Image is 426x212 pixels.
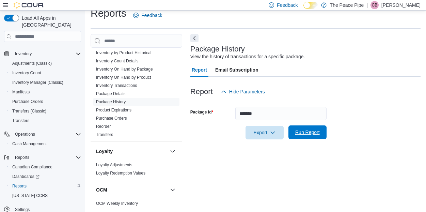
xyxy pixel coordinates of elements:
span: Transfers (Classic) [10,107,81,115]
div: Inventory [91,41,182,141]
h1: Reports [91,6,126,20]
span: Inventory [12,50,81,58]
div: View the history of transactions for a specific package. [190,53,305,60]
a: Inventory Manager (Classic) [10,78,66,87]
span: CB [372,1,378,9]
a: Dashboards [10,172,42,181]
button: Manifests [7,87,84,97]
button: Loyalty [169,147,177,155]
span: Inventory Manager (Classic) [10,78,81,87]
button: Hide Parameters [218,85,268,99]
button: Inventory [1,49,84,59]
a: Purchase Orders [96,116,127,121]
button: Inventory Manager (Classic) [7,78,84,87]
span: Purchase Orders [10,97,81,106]
a: Inventory On Hand by Product [96,75,151,80]
button: Operations [1,130,84,139]
span: Canadian Compliance [10,163,81,171]
button: Inventory [12,50,34,58]
span: Canadian Compliance [12,164,52,170]
span: Email Subscription [215,63,258,77]
button: Transfers (Classic) [7,106,84,116]
span: Dashboards [12,174,40,179]
a: Loyalty Adjustments [96,163,132,167]
p: [PERSON_NAME] [381,1,421,9]
a: Product Expirations [96,108,131,112]
button: Export [246,126,284,139]
span: Cash Management [10,140,81,148]
button: Purchase Orders [7,97,84,106]
button: Reports [1,153,84,162]
span: Load All Apps in [GEOGRAPHIC_DATA] [19,15,81,28]
a: Transfers (Classic) [10,107,49,115]
span: Feedback [141,12,162,19]
a: Transfers [10,117,32,125]
a: Purchase Orders [10,97,46,106]
button: Next [190,34,199,42]
span: Feedback [277,2,298,9]
a: Inventory Transactions [96,83,137,88]
span: Operations [15,132,35,137]
span: Adjustments (Classic) [10,59,81,67]
a: Manifests [10,88,32,96]
a: Inventory by Product Historical [96,50,152,55]
span: Transfers [10,117,81,125]
div: OCM [91,199,182,210]
span: Inventory [15,51,32,57]
h3: OCM [96,186,107,193]
span: Dashboards [10,172,81,181]
span: Reports [10,182,81,190]
a: Reports [10,182,29,190]
a: Feedback [130,9,165,22]
span: Hide Parameters [229,88,265,95]
button: Inventory Count [7,68,84,78]
a: Reorder [96,124,111,129]
label: Package Id [190,109,213,115]
span: [US_STATE] CCRS [12,193,48,198]
h3: Report [190,88,213,96]
div: Chelsea Birnie [370,1,379,9]
h3: Package History [190,45,245,53]
img: Cova [14,2,44,9]
span: Transfers (Classic) [12,108,46,114]
a: Cash Management [10,140,49,148]
a: Inventory Count Details [96,59,139,63]
button: OCM [169,186,177,194]
button: Loyalty [96,148,167,155]
p: | [366,1,368,9]
a: Package History [96,100,126,104]
span: Reports [12,153,81,162]
span: Cash Management [12,141,47,147]
span: Transfers [12,118,29,123]
span: Reports [15,155,29,160]
input: Dark Mode [303,2,318,9]
div: Loyalty [91,161,182,180]
span: Adjustments (Classic) [12,61,52,66]
span: Manifests [12,89,30,95]
button: Transfers [7,116,84,125]
a: Inventory On Hand by Package [96,67,153,72]
span: Inventory Manager (Classic) [12,80,63,85]
span: Operations [12,130,81,138]
button: Reports [12,153,32,162]
button: Reports [7,181,84,191]
span: Purchase Orders [12,99,43,104]
span: Inventory Count [12,70,41,76]
a: OCM Weekly Inventory [96,201,138,206]
span: Manifests [10,88,81,96]
button: Canadian Compliance [7,162,84,172]
a: Loyalty Redemption Values [96,171,145,176]
a: Canadian Compliance [10,163,55,171]
span: Report [192,63,207,77]
span: Reports [12,183,27,189]
button: Run Report [288,125,327,139]
span: Run Report [295,129,320,136]
button: Adjustments (Classic) [7,59,84,68]
a: Dashboards [7,172,84,181]
a: Package Details [96,91,126,96]
button: [US_STATE] CCRS [7,191,84,200]
a: Inventory Count [10,69,44,77]
a: [US_STATE] CCRS [10,192,50,200]
a: Transfers [96,132,113,137]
